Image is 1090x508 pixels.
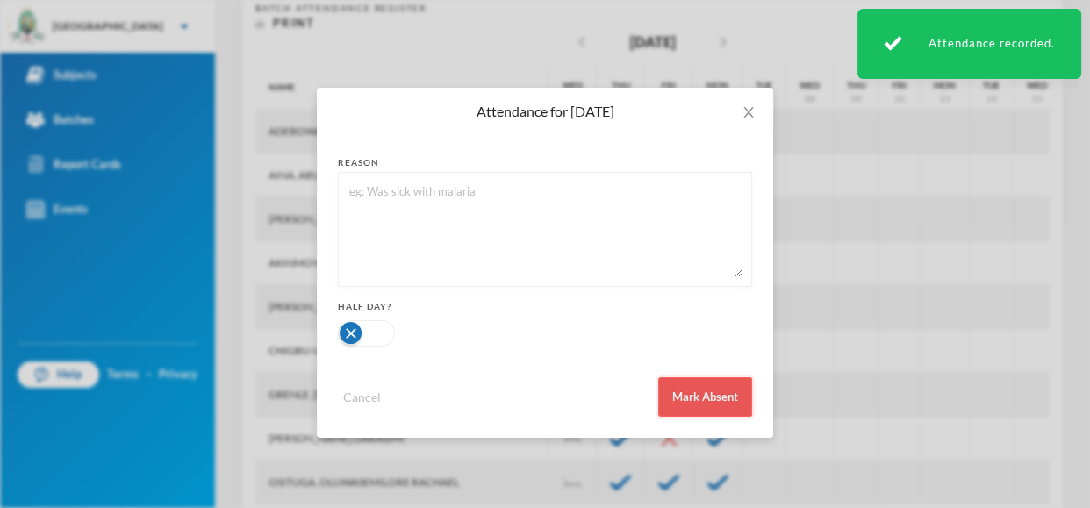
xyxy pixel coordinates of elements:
div: reason [338,156,752,169]
div: Attendance for [DATE] [338,102,752,121]
div: Half Day? [338,300,752,313]
button: Mark Absent [658,377,752,417]
div: Attendance recorded. [857,9,1081,79]
button: Close [724,88,773,137]
button: Cancel [338,387,386,407]
i: icon: close [742,105,756,119]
